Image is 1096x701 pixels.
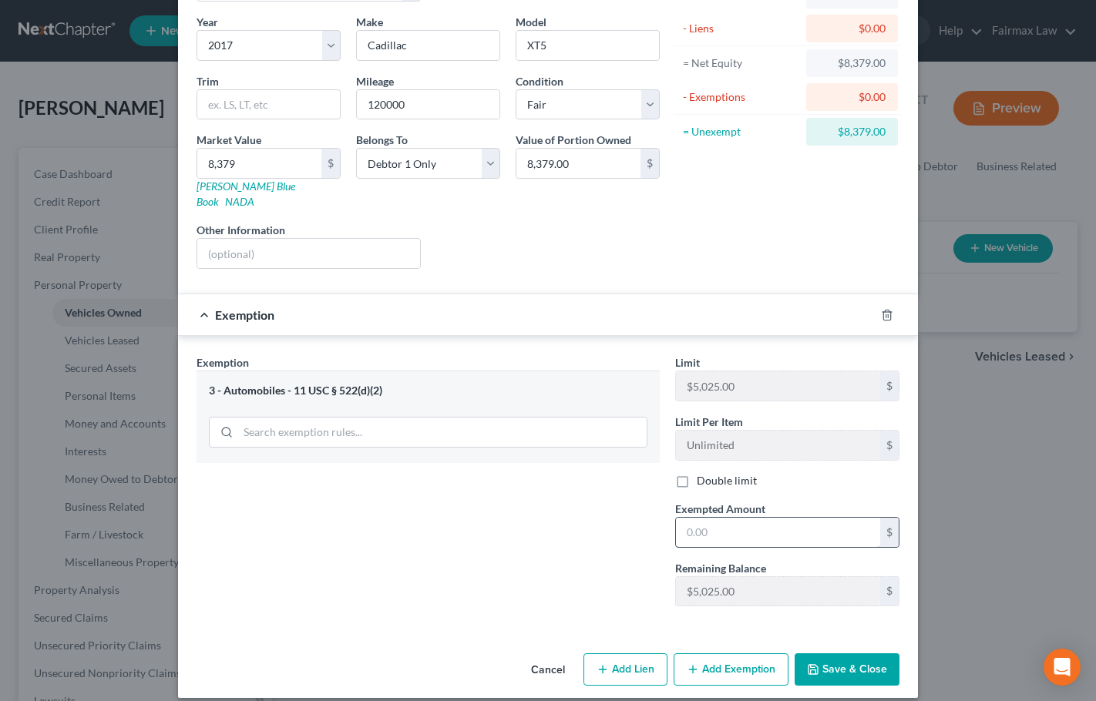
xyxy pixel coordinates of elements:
[1044,649,1081,686] div: Open Intercom Messenger
[880,431,899,460] div: $
[683,89,799,105] div: - Exemptions
[676,518,880,547] input: 0.00
[819,55,886,71] div: $8,379.00
[197,73,219,89] label: Trim
[238,418,647,447] input: Search exemption rules...
[819,21,886,36] div: $0.00
[819,124,886,139] div: $8,379.00
[676,431,880,460] input: --
[197,356,249,369] span: Exemption
[697,473,757,488] label: Double limit
[197,14,218,30] label: Year
[197,239,420,268] input: (optional)
[683,124,799,139] div: = Unexempt
[197,132,261,148] label: Market Value
[676,371,880,401] input: --
[215,307,274,322] span: Exemption
[683,55,799,71] div: = Net Equity
[516,14,546,30] label: Model
[880,577,899,606] div: $
[197,149,321,178] input: 0.00
[640,149,659,178] div: $
[675,356,700,369] span: Limit
[321,149,340,178] div: $
[880,518,899,547] div: $
[209,384,647,398] div: 3 - Automobiles - 11 USC § 522(d)(2)
[583,653,667,686] button: Add Lien
[675,414,743,430] label: Limit Per Item
[819,89,886,105] div: $0.00
[197,222,285,238] label: Other Information
[357,31,499,60] input: ex. Nissan
[880,371,899,401] div: $
[519,655,577,686] button: Cancel
[356,15,383,29] span: Make
[675,560,766,576] label: Remaining Balance
[516,132,631,148] label: Value of Portion Owned
[197,179,295,208] a: [PERSON_NAME] Blue Book
[795,653,899,686] button: Save & Close
[356,73,394,89] label: Mileage
[676,577,880,606] input: --
[356,133,408,146] span: Belongs To
[683,21,799,36] div: - Liens
[516,149,640,178] input: 0.00
[516,31,659,60] input: ex. Altima
[197,90,340,119] input: ex. LS, LT, etc
[675,502,765,515] span: Exempted Amount
[516,73,563,89] label: Condition
[225,195,254,208] a: NADA
[357,90,499,119] input: --
[674,653,788,686] button: Add Exemption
